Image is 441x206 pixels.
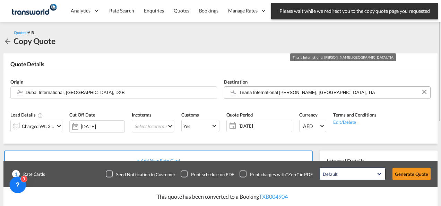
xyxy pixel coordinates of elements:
[106,171,175,178] md-checkbox: Checkbox No Ink
[71,7,90,14] span: Analytics
[3,60,438,71] div: Quote Details
[154,193,288,200] p: This quote has been converted to a Booking
[10,112,43,118] span: Load Details
[333,118,376,125] div: Edit/Delete
[174,8,189,14] span: Quotes
[3,37,12,45] md-icon: icon-arrow-left
[144,8,164,14] span: Enquiries
[250,171,313,177] div: Print charges with “Zero” in PDF
[239,123,290,129] span: [DATE]
[293,53,394,61] div: Tirana International [PERSON_NAME], [GEOGRAPHIC_DATA], TIA
[299,112,317,118] span: Currency
[69,112,95,118] span: Cut Off Date
[55,122,63,130] md-icon: icon-chevron-down
[183,123,190,129] div: Yes
[227,122,235,130] md-icon: icon-calendar
[224,86,431,99] md-input-container: Tirana International Mother Teresa, Tirana, TIA
[228,7,258,14] span: Manage Rates
[10,86,217,99] md-input-container: Dubai International, Dubai, DXB
[237,121,292,131] span: [DATE]
[240,171,313,178] md-checkbox: Checkbox No Ink
[181,112,199,118] span: Customs
[20,171,45,177] span: Rate Cards
[137,158,180,163] span: + Add New Rate Card
[226,112,253,118] span: Quote Period
[259,193,287,200] a: TXB004904
[3,35,14,46] div: icon-arrow-left
[299,120,326,132] md-select: Select Currency: د.إ AEDUnited Arab Emirates Dirham
[81,124,124,129] input: Select
[37,113,43,118] md-icon: Chargeable Weight
[10,120,62,132] div: Charged Wt: 365.00 KGicon-chevron-down
[132,120,174,132] md-select: Select Incoterms
[419,87,430,97] button: Clear Input
[132,112,152,118] span: Incoterms
[22,121,54,131] div: Charged Wt: 365.00 KG
[14,35,55,46] div: Copy Quote
[26,86,213,98] input: Search by Door/Airport
[10,79,23,85] span: Origin
[277,8,432,15] span: Please wait while we redirect you to the copy quote page you requested
[4,151,313,171] div: + Add New Rate Card
[323,171,337,177] div: Default
[191,171,234,177] div: Print schedule on PDF
[199,8,218,14] span: Bookings
[392,168,431,180] button: Generate Quote
[10,3,57,19] img: f753ae806dec11f0841701cdfdf085c0.png
[12,170,20,178] span: 1
[109,8,134,14] span: Rate Search
[303,123,319,130] span: AED
[14,30,28,35] span: Quotes /
[28,30,34,35] span: AIR
[333,112,376,118] span: Terms and Conditions
[181,120,219,132] md-select: Select Customs: Yes
[320,151,438,172] div: Internal Details
[239,86,427,98] input: Search by Door/Airport
[224,79,248,85] span: Destination
[116,171,175,177] div: Send Notification to Customer
[181,171,234,178] md-checkbox: Checkbox No Ink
